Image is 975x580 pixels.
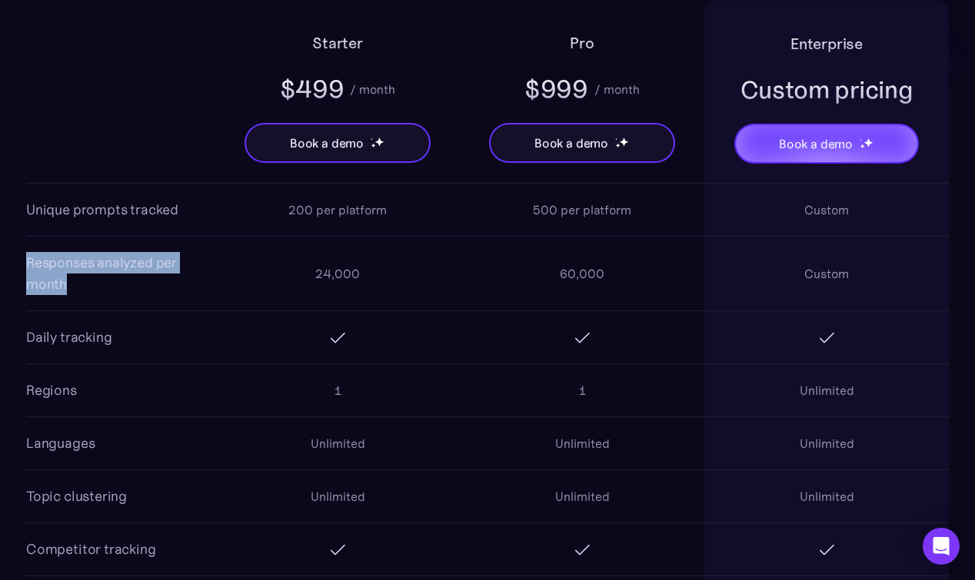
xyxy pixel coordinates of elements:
[334,381,341,399] div: 1
[790,31,863,56] h2: Enterprise
[800,434,854,452] div: Unlimited
[615,138,617,140] img: star
[534,134,608,152] div: Book a demo
[923,528,960,565] div: Open Intercom Messenger
[350,80,395,98] div: / month
[311,434,365,452] div: Unlimited
[864,138,874,147] img: star
[290,134,364,152] div: Book a demo
[524,72,588,106] div: $999
[26,326,111,348] div: Daily tracking
[26,539,156,560] div: Competitor tracking
[570,31,594,55] h2: Pro
[804,264,849,283] div: Custom
[579,381,586,399] div: 1
[533,201,631,219] div: 500 per platform
[740,73,913,107] div: Custom pricing
[280,72,344,106] div: $499
[311,487,365,505] div: Unlimited
[312,31,363,55] h2: Starter
[288,201,387,219] div: 200 per platform
[26,433,95,454] div: Languages
[26,486,127,507] div: Topic clustering
[371,143,376,148] img: star
[489,123,675,163] a: Book a demostarstarstar
[734,124,919,164] a: Book a demostarstarstar
[560,264,604,283] div: 60,000
[26,199,178,220] div: Unique prompts tracked
[615,143,621,148] img: star
[555,487,610,505] div: Unlimited
[315,264,360,283] div: 24,000
[245,123,431,163] a: Book a demostarstarstar
[26,252,215,295] div: Responses analyzed per month
[371,138,373,140] img: star
[804,201,849,219] div: Custom
[779,134,853,153] div: Book a demo
[860,144,865,149] img: star
[800,381,854,399] div: Unlimited
[800,487,854,505] div: Unlimited
[619,137,629,147] img: star
[860,138,862,141] img: star
[555,434,610,452] div: Unlimited
[26,379,77,401] div: Regions
[594,80,640,98] div: / month
[374,137,384,147] img: star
